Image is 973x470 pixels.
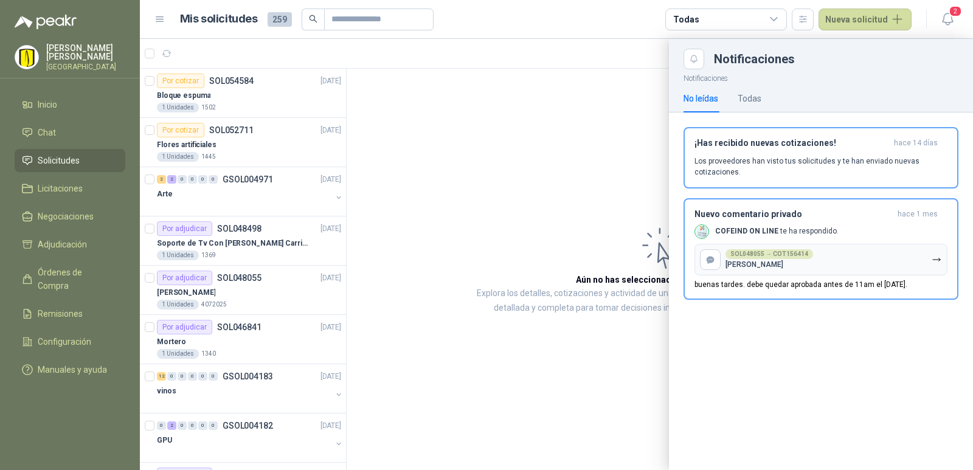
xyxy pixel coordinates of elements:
[673,13,699,26] div: Todas
[684,49,704,69] button: Close
[38,266,114,292] span: Órdenes de Compra
[15,358,125,381] a: Manuales y ayuda
[15,15,77,29] img: Logo peakr
[15,177,125,200] a: Licitaciones
[15,233,125,256] a: Adjudicación
[180,10,258,28] h1: Mis solicitudes
[715,226,839,237] p: te ha respondido.
[694,138,889,148] h3: ¡Has recibido nuevas cotizaciones!
[38,335,91,348] span: Configuración
[694,156,947,178] p: Los proveedores han visto tus solicitudes y te han enviado nuevas cotizaciones.
[38,182,83,195] span: Licitaciones
[268,12,292,27] span: 259
[38,154,80,167] span: Solicitudes
[725,260,783,269] p: [PERSON_NAME]
[695,225,708,238] img: Company Logo
[669,69,973,85] p: Notificaciones
[714,53,958,65] div: Notificaciones
[15,46,38,69] img: Company Logo
[15,121,125,144] a: Chat
[15,149,125,172] a: Solicitudes
[725,249,813,259] div: SOL048055 → COT156414
[694,280,907,289] p: buenas tardes. debe quedar aprobada antes de 11am el [DATE].
[738,92,761,105] div: Todas
[15,302,125,325] a: Remisiones
[46,44,125,61] p: [PERSON_NAME] [PERSON_NAME]
[715,227,778,235] b: COFEIND ON LINE
[15,205,125,228] a: Negociaciones
[15,330,125,353] a: Configuración
[38,98,57,111] span: Inicio
[694,244,947,275] button: SOL048055 → COT156414[PERSON_NAME]
[38,210,94,223] span: Negociaciones
[38,126,56,139] span: Chat
[684,198,958,300] button: Nuevo comentario privadohace 1 mes Company LogoCOFEIND ON LINE te ha respondido.SOL048055 → COT15...
[309,15,317,23] span: search
[46,63,125,71] p: [GEOGRAPHIC_DATA]
[694,209,893,219] h3: Nuevo comentario privado
[684,92,718,105] div: No leídas
[15,93,125,116] a: Inicio
[15,261,125,297] a: Órdenes de Compra
[937,9,958,30] button: 2
[38,363,107,376] span: Manuales y ayuda
[38,307,83,320] span: Remisiones
[38,238,87,251] span: Adjudicación
[684,127,958,188] button: ¡Has recibido nuevas cotizaciones!hace 14 días Los proveedores han visto tus solicitudes y te han...
[819,9,912,30] button: Nueva solicitud
[894,138,938,148] span: hace 14 días
[898,209,938,219] span: hace 1 mes
[949,5,962,17] span: 2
